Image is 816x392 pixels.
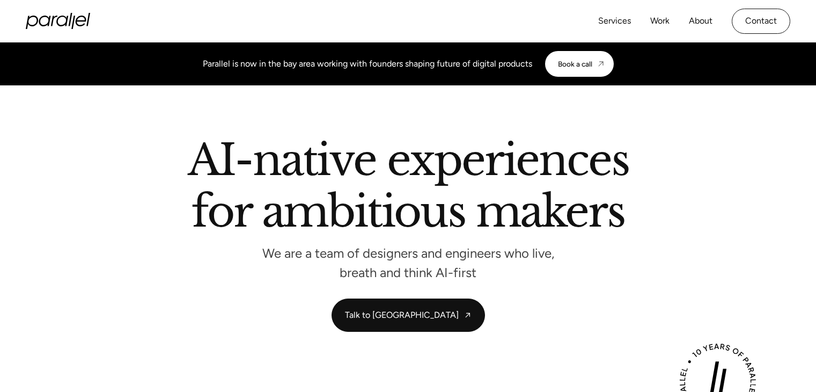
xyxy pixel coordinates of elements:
div: Book a call [558,60,592,68]
a: Contact [732,9,790,34]
img: CTA arrow image [597,60,605,68]
div: Parallel is now in the bay area working with founders shaping future of digital products [203,57,532,70]
a: Services [598,13,631,29]
p: We are a team of designers and engineers who live, breath and think AI-first [247,249,569,277]
h2: AI-native experiences for ambitious makers [102,139,714,237]
a: Work [650,13,670,29]
a: About [689,13,712,29]
a: Book a call [545,51,614,77]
